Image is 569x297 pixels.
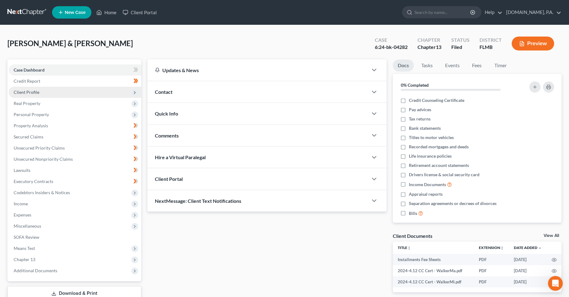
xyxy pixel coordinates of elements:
[414,7,471,18] input: Search by name...
[14,190,70,195] span: Codebtors Insiders & Notices
[407,246,411,250] i: unfold_more
[10,164,97,207] div: You shouldn't have to resend since we fixed it so it goes out on the initial send but I will do a...
[418,37,441,44] div: Chapter
[14,112,49,117] span: Personal Property
[398,245,411,250] a: Titleunfold_more
[9,176,141,187] a: Executory Contracts
[14,78,40,84] span: Credit Report
[97,2,109,14] button: Home
[479,44,502,51] div: FLMB
[155,133,179,138] span: Comments
[14,246,35,251] span: Means Test
[106,200,116,210] button: Send a message…
[14,101,40,106] span: Real Property
[27,124,103,136] a: [PERSON_NAME][EMAIL_ADDRESS][DOMAIN_NAME]
[155,154,206,160] span: Hire a Virtual Paralegal
[18,3,28,13] img: Profile image for Katie
[155,89,173,95] span: Contact
[409,191,443,197] span: Appraisal reports
[29,203,34,208] button: Upload attachment
[9,142,141,154] a: Unsecured Priority Claims
[9,64,141,76] a: Case Dashboard
[14,179,53,184] span: Executory Contracts
[5,160,102,210] div: You shouldn't have to resend since we fixed it so it goes out on the initial send but I will do a...
[155,67,360,73] div: Updates & News
[538,246,542,250] i: expand_more
[401,82,429,88] strong: 0% Completed
[14,268,57,273] span: Additional Documents
[409,181,446,188] span: Income Documents
[514,245,542,250] a: Date Added expand_more
[14,123,48,128] span: Property Analysis
[409,116,431,122] span: Tax returns
[409,125,441,131] span: Bank statements
[409,162,469,168] span: Retirement account statements
[509,254,547,265] td: [DATE]
[509,276,547,287] td: [DATE]
[418,44,441,51] div: Chapter
[4,2,16,14] button: go back
[393,233,432,239] div: Client Documents
[393,265,474,276] td: 2024-4.12 CC Cert - WalkerMa.pdf
[14,168,30,173] span: Lawsuits
[39,203,44,208] button: Start recording
[375,44,408,51] div: 6:24-bk-04282
[155,198,241,204] span: NextMessage: Client Text Notifications
[20,203,24,208] button: Gif picker
[155,111,178,116] span: Quick Info
[9,165,141,176] a: Lawsuits
[14,201,28,206] span: Income
[10,203,15,208] button: Emoji picker
[9,232,141,243] a: SOFA Review
[393,59,414,72] a: Docs
[30,8,62,14] p: Active 45m ago
[27,100,114,137] div: Upon hitting resend, however....same results as the invite test above...To: and the CC: , another...
[27,52,103,63] a: [PERSON_NAME][EMAIL_ADDRESS][DOMAIN_NAME].....partially
[409,172,479,178] span: Drivers license & social security card
[489,59,512,72] a: Timer
[409,200,497,207] span: Separation agreements or decrees of divorces
[503,7,561,18] a: [DOMAIN_NAME], P.A.
[27,112,103,124] a: [PERSON_NAME][EMAIL_ADDRESS][DOMAIN_NAME]
[548,276,563,291] iframe: Intercom live chat
[14,145,65,151] span: Unsecured Priority Claims
[467,59,487,72] a: Fees
[5,160,119,215] div: Katie says…
[479,37,502,44] div: District
[27,140,114,152] div: I hope this is helpful for you. It's partially fixed! Yay!
[512,37,554,50] button: Preview
[500,246,504,250] i: unfold_more
[409,153,452,159] span: Life insurance policies
[409,97,464,103] span: Credit Counseling Certificate
[393,254,474,265] td: Installments Fee Sheets
[9,76,141,87] a: Credit Report
[474,276,509,287] td: PDF
[409,210,417,216] span: Bills
[409,134,454,141] span: Titles to motor vehicles
[474,254,509,265] td: PDF
[393,276,474,287] td: 2024-4.12 CC Cert - WalkerMi.pdf
[14,234,39,240] span: SOFA Review
[27,79,111,90] a: [PERSON_NAME][EMAIL_ADDRESS][DOMAIN_NAME]
[14,223,41,229] span: Miscellaneous
[93,7,120,18] a: Home
[509,265,547,276] td: [DATE]
[65,10,85,15] span: New Case
[14,156,73,162] span: Unsecured Nonpriority Claims
[27,3,114,70] div: We created a brand new case, we input and Invited to the portal. [PERSON_NAME] rec'd a welcome em...
[375,37,408,44] div: Case
[14,212,31,217] span: Expenses
[440,59,465,72] a: Events
[155,176,183,182] span: Client Portal
[9,154,141,165] a: Unsecured Nonpriority Claims
[451,44,470,51] div: Filed
[14,134,43,139] span: Secured Claims
[544,234,559,238] a: View All
[409,107,431,113] span: Pay advices
[9,120,141,131] a: Property Analysis
[9,131,141,142] a: Secured Claims
[482,7,502,18] a: Help
[14,90,39,95] span: Client Profile
[436,44,441,50] span: 13
[109,2,120,14] div: Close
